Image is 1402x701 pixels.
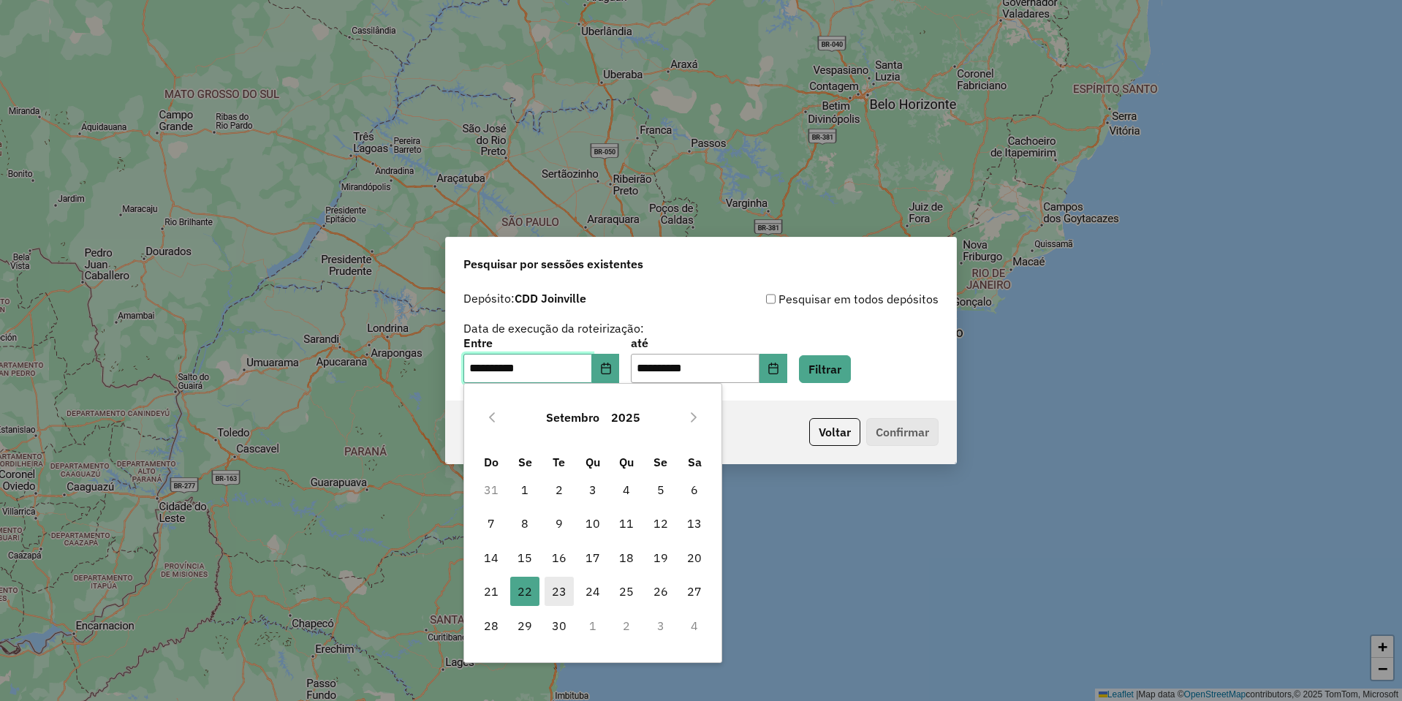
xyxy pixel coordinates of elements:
td: 1 [508,473,542,507]
button: Choose Month [540,400,605,435]
td: 15 [508,541,542,575]
td: 23 [542,575,575,608]
span: 10 [578,509,607,538]
span: 30 [545,611,574,640]
span: 12 [646,509,675,538]
span: 7 [477,509,506,538]
label: Depósito: [463,289,586,307]
span: 19 [646,543,675,572]
span: 1 [510,475,539,504]
span: Se [518,455,532,469]
td: 21 [474,575,508,608]
label: Data de execução da roteirização: [463,319,644,337]
td: 3 [576,473,610,507]
span: 24 [578,577,607,606]
td: 20 [678,541,711,575]
td: 1 [576,608,610,642]
span: Do [484,455,499,469]
td: 29 [508,608,542,642]
span: 4 [612,475,641,504]
td: 6 [678,473,711,507]
label: até [631,334,787,352]
span: 27 [680,577,709,606]
td: 11 [610,507,643,540]
button: Previous Month [480,406,504,429]
span: 25 [612,577,641,606]
td: 17 [576,541,610,575]
span: Qu [586,455,600,469]
span: Qu [619,455,634,469]
span: 5 [646,475,675,504]
td: 5 [644,473,678,507]
label: Entre [463,334,619,352]
span: 26 [646,577,675,606]
td: 25 [610,575,643,608]
span: 23 [545,577,574,606]
td: 16 [542,541,575,575]
span: 22 [510,577,539,606]
td: 30 [542,608,575,642]
strong: CDD Joinville [515,291,586,306]
span: 15 [510,543,539,572]
span: 20 [680,543,709,572]
span: 11 [612,509,641,538]
td: 18 [610,541,643,575]
span: 14 [477,543,506,572]
td: 19 [644,541,678,575]
div: Pesquisar em todos depósitos [701,290,939,308]
td: 26 [644,575,678,608]
span: 6 [680,475,709,504]
td: 4 [678,608,711,642]
span: Te [553,455,565,469]
button: Choose Date [592,354,620,383]
span: 21 [477,577,506,606]
span: 18 [612,543,641,572]
td: 22 [508,575,542,608]
span: 8 [510,509,539,538]
td: 24 [576,575,610,608]
td: 27 [678,575,711,608]
span: Pesquisar por sessões existentes [463,255,643,273]
div: Choose Date [463,383,722,663]
span: 17 [578,543,607,572]
span: 9 [545,509,574,538]
td: 31 [474,473,508,507]
td: 8 [508,507,542,540]
button: Voltar [809,418,860,446]
button: Next Month [682,406,705,429]
td: 2 [542,473,575,507]
td: 12 [644,507,678,540]
td: 4 [610,473,643,507]
span: 29 [510,611,539,640]
button: Filtrar [799,355,851,383]
td: 7 [474,507,508,540]
td: 3 [644,608,678,642]
span: 3 [578,475,607,504]
td: 28 [474,608,508,642]
td: 13 [678,507,711,540]
span: Sa [688,455,702,469]
button: Choose Date [759,354,787,383]
span: Se [653,455,667,469]
td: 10 [576,507,610,540]
td: 14 [474,541,508,575]
span: 13 [680,509,709,538]
td: 9 [542,507,575,540]
span: 16 [545,543,574,572]
button: Choose Year [605,400,646,435]
span: 2 [545,475,574,504]
span: 28 [477,611,506,640]
td: 2 [610,608,643,642]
